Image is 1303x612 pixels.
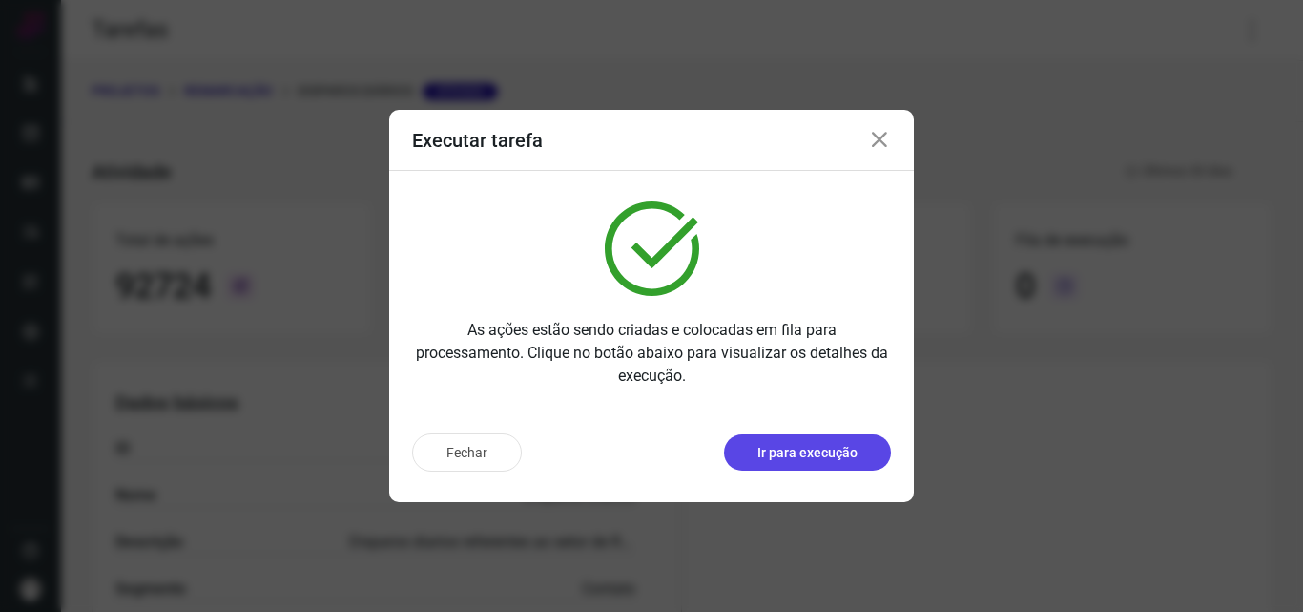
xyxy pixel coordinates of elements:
p: Ir para execução [757,443,858,463]
p: As ações estão sendo criadas e colocadas em fila para processamento. Clique no botão abaixo para ... [412,319,891,388]
button: Ir para execução [724,434,891,471]
button: Fechar [412,433,522,472]
img: verified.svg [605,201,699,296]
h3: Executar tarefa [412,129,543,152]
